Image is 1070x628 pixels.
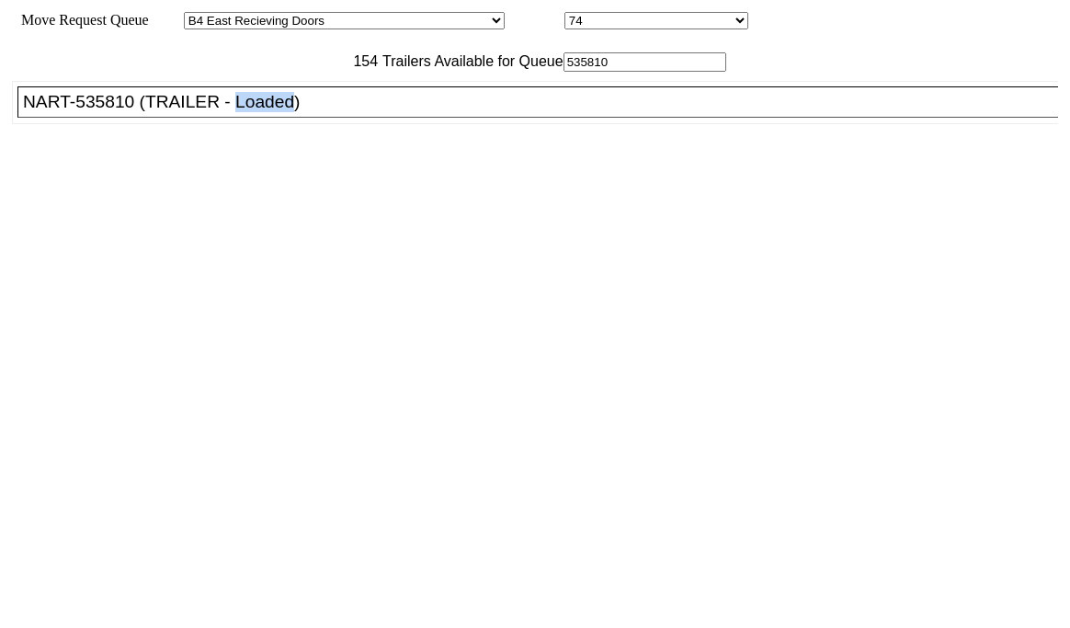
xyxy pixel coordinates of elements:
[344,53,378,69] span: 154
[378,53,563,69] span: Trailers Available for Queue
[12,12,149,28] span: Move Request Queue
[152,12,180,28] span: Area
[508,12,561,28] span: Location
[23,92,1069,112] div: NART-535810 (TRAILER - Loaded)
[563,52,726,72] input: Filter Available Trailers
